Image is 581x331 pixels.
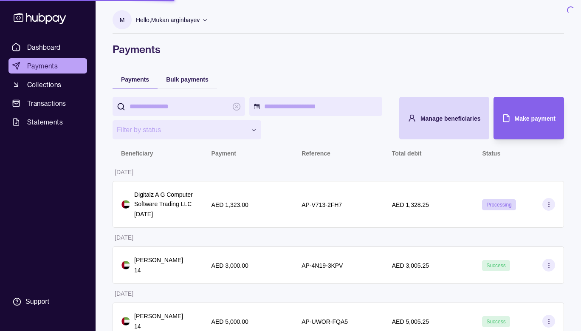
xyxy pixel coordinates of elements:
a: Collections [8,77,87,92]
p: Digitalz A G Computer Software Trading LLC [134,190,195,209]
p: 14 [134,322,183,331]
p: Reference [302,150,330,157]
p: AED 3,000.00 [212,262,248,269]
p: [DATE] [115,169,133,175]
a: Statements [8,114,87,130]
p: AP-UWOR-FQA5 [302,318,348,325]
div: Support [25,297,49,306]
p: Total debit [392,150,422,157]
span: Success [486,263,505,269]
p: 14 [134,266,183,275]
p: [PERSON_NAME] [134,311,183,321]
h1: Payments [113,42,564,56]
p: Status [482,150,500,157]
img: ae [121,261,130,269]
span: Bulk payments [166,76,209,83]
span: Dashboard [27,42,61,52]
img: ae [121,317,130,325]
span: Collections [27,79,61,90]
a: Payments [8,58,87,74]
p: AED 1,323.00 [212,201,248,208]
button: Make payment [494,97,564,139]
p: Hello, Mukan arginbayev [136,15,200,25]
a: Dashboard [8,40,87,55]
p: [DATE] [115,234,133,241]
p: M [120,15,125,25]
span: Transactions [27,98,66,108]
span: Make payment [515,115,556,122]
p: AED 1,328.25 [392,201,429,208]
span: Processing [486,202,511,208]
p: Beneficiary [121,150,153,157]
span: Manage beneficiaries [420,115,481,122]
p: AED 5,005.25 [392,318,429,325]
span: Payments [121,76,149,83]
input: search [130,97,228,116]
img: ae [121,200,130,209]
a: Support [8,293,87,311]
p: AED 5,000.00 [212,318,248,325]
span: Payments [27,61,58,71]
span: Statements [27,117,63,127]
button: Manage beneficiaries [399,97,489,139]
p: Payment [212,150,236,157]
p: AED 3,005.25 [392,262,429,269]
span: Success [486,319,505,325]
p: [PERSON_NAME] [134,255,183,265]
p: AP-4N19-3KPV [302,262,343,269]
p: [DATE] [115,290,133,297]
p: AP-V713-2FH7 [302,201,342,208]
a: Transactions [8,96,87,111]
p: [DATE] [134,209,195,219]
